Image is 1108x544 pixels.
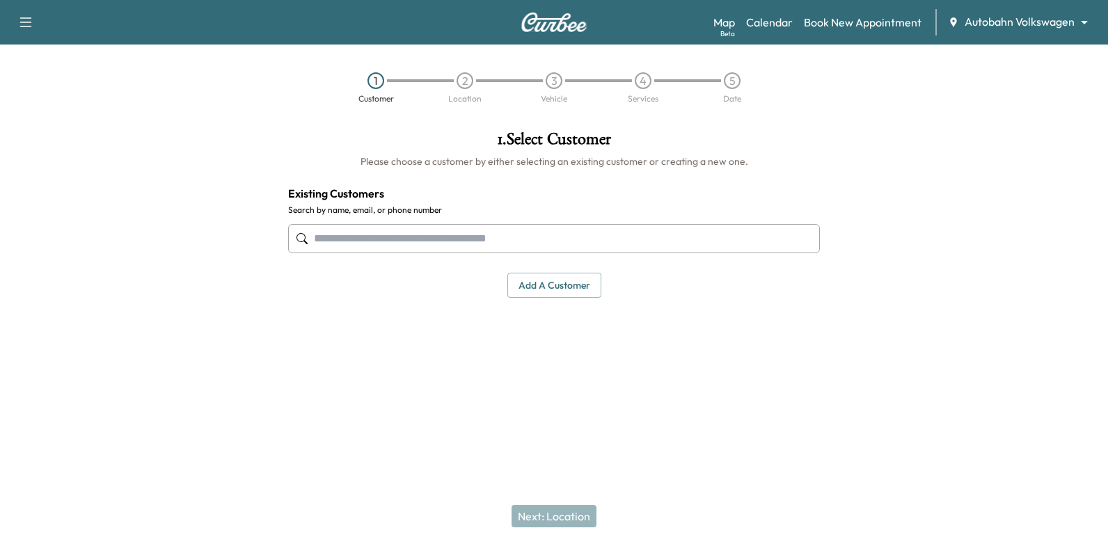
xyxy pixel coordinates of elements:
div: Location [448,95,482,103]
div: 3 [546,72,562,89]
div: 2 [457,72,473,89]
h4: Existing Customers [288,185,820,202]
span: Autobahn Volkswagen [965,14,1075,30]
div: Customer [358,95,394,103]
a: Calendar [746,14,793,31]
div: Date [723,95,741,103]
div: Beta [720,29,735,39]
div: 5 [724,72,741,89]
label: Search by name, email, or phone number [288,205,820,216]
img: Curbee Logo [521,13,587,32]
div: Services [628,95,658,103]
div: 1 [367,72,384,89]
h1: 1 . Select Customer [288,131,820,154]
button: Add a customer [507,273,601,298]
a: MapBeta [713,14,735,31]
h6: Please choose a customer by either selecting an existing customer or creating a new one. [288,154,820,168]
div: Vehicle [541,95,567,103]
div: 4 [635,72,651,89]
a: Book New Appointment [804,14,921,31]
